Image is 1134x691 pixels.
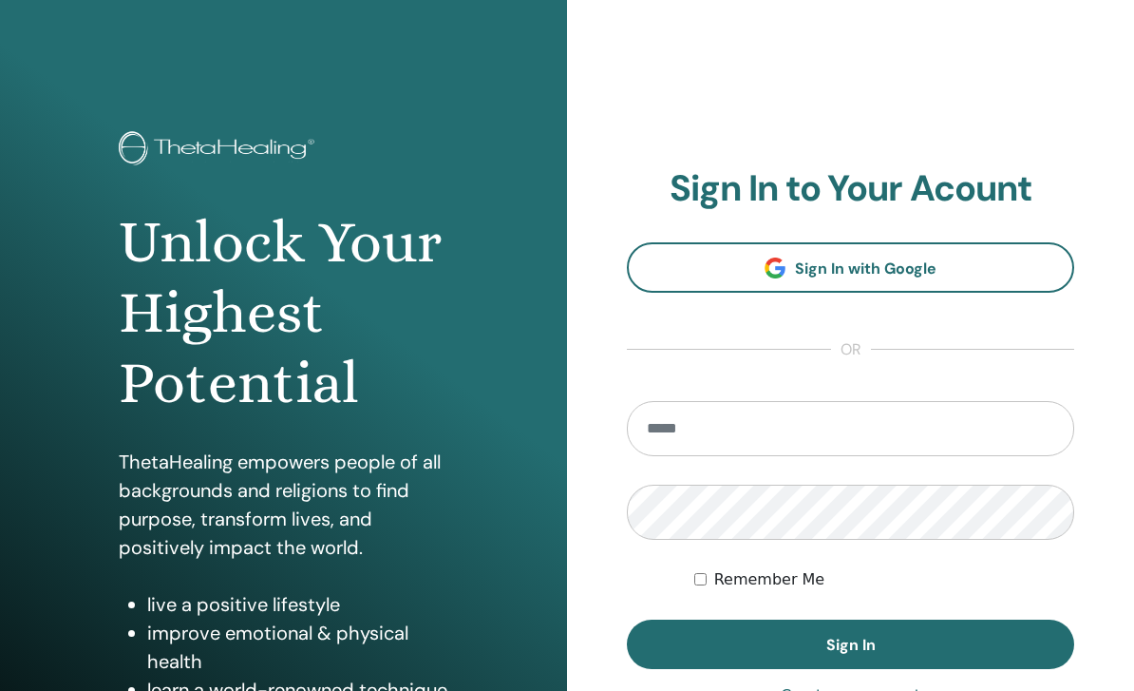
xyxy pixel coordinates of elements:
span: Sign In with Google [795,259,936,278]
a: Sign In with Google [627,242,1074,293]
h2: Sign In to Your Acount [627,167,1074,211]
li: improve emotional & physical health [147,619,449,676]
div: Keep me authenticated indefinitely or until I manually logout [694,568,1074,591]
span: Sign In [826,635,876,655]
span: or [831,338,871,361]
label: Remember Me [714,568,825,591]
button: Sign In [627,620,1074,669]
p: ThetaHealing empowers people of all backgrounds and religions to find purpose, transform lives, a... [119,448,449,562]
h1: Unlock Your Highest Potential [119,207,449,419]
li: live a positive lifestyle [147,590,449,619]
